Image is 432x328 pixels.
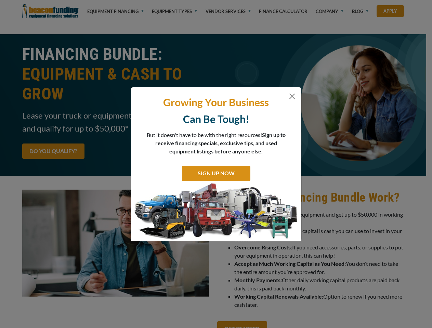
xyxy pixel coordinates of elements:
button: Close [288,92,296,100]
p: Can Be Tough! [136,112,296,126]
a: SIGN UP NOW [182,166,250,181]
img: subscribe-modal.jpg [131,183,301,241]
p: Growing Your Business [136,96,296,109]
p: But it doesn't have to be with the right resources! [146,131,286,155]
span: Sign up to receive financing specials, exclusive tips, and used equipment listings before anyone ... [155,132,286,154]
